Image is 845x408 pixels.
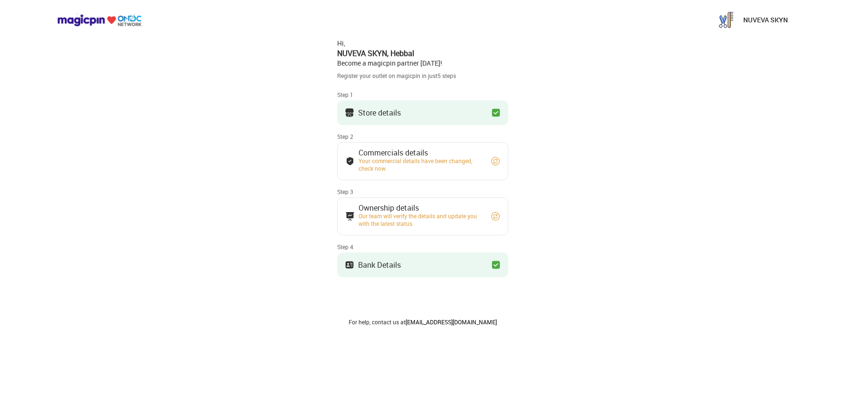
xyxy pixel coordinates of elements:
[345,108,354,117] img: storeIcon.9b1f7264.svg
[359,212,482,227] div: Our team will verify the details and update you with the latest status.
[743,15,788,25] p: NUVEVA SKYN
[337,197,508,235] button: Ownership detailsOur team will verify the details and update you with the latest status.
[337,243,508,251] div: Step 4
[717,10,736,29] img: bw_xX0sJp4QnnUQd6Tb7eyzPr3_CXVRI74O9bB8UmVCCC3mSVTEo_oqYDUTGehJpCehqD_faC2JJfTyTeX4--IwoIyY
[337,100,508,125] button: Store details
[406,318,497,326] a: [EMAIL_ADDRESS][DOMAIN_NAME]
[358,110,401,115] div: Store details
[57,14,142,27] img: ondc-logo-new-small.8a59708e.svg
[345,212,355,221] img: commercials_icon.983f7837.svg
[337,318,508,326] div: For help, contact us at
[337,39,508,68] div: Hi, Become a magicpin partner [DATE]!
[337,142,508,180] button: Commercials detailsYour commercial details have been changed, check now
[337,72,508,80] div: Register your outlet on magicpin in just 5 steps
[337,91,508,98] div: Step 1
[337,188,508,195] div: Step 3
[491,108,501,117] img: checkbox_green.749048da.svg
[491,156,500,166] img: refresh_circle.10b5a287.svg
[345,260,354,270] img: ownership_icon.37569ceb.svg
[491,212,500,221] img: refresh_circle.10b5a287.svg
[337,133,508,140] div: Step 2
[359,150,482,155] div: Commercials details
[337,253,508,277] button: Bank Details
[359,205,482,210] div: Ownership details
[337,48,508,58] div: NUVEVA SKYN , Hebbal
[359,157,482,172] div: Your commercial details have been changed, check now
[358,262,401,267] div: Bank Details
[345,156,355,166] img: bank_details_tick.fdc3558c.svg
[491,260,501,270] img: checkbox_green.749048da.svg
